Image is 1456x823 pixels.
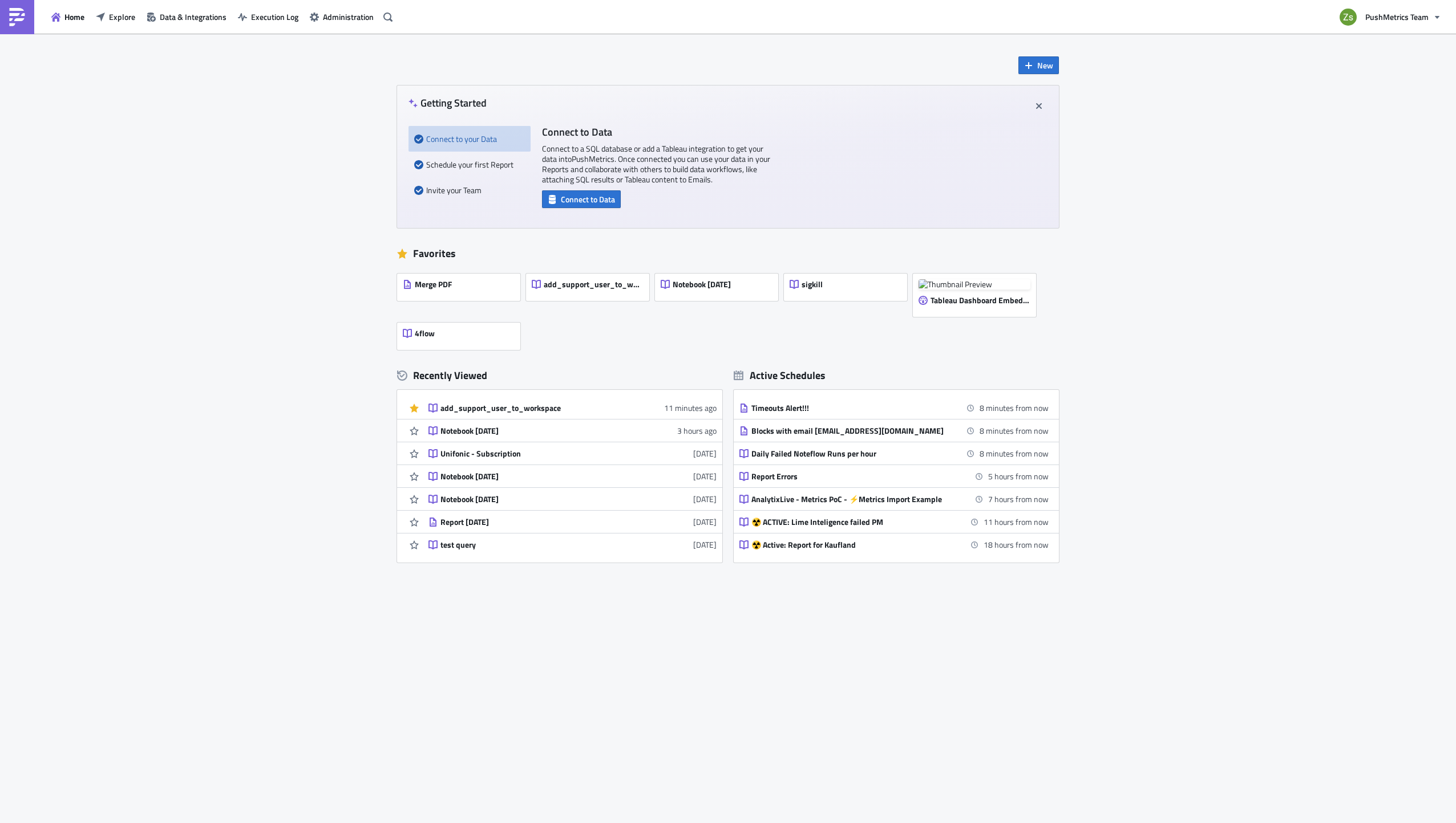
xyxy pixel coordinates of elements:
[414,126,525,152] div: Connect to your Data
[984,539,1049,551] time: 2025-09-30 08:00
[751,540,951,550] div: ☢️ Active: Report for Kaufland
[440,494,640,504] div: Notebook [DATE]
[440,426,640,436] div: Notebook [DATE]
[64,11,84,23] span: Home
[428,511,717,533] a: Report [DATE][DATE]
[734,369,826,382] div: Active Schedules
[397,317,526,350] a: 4flow
[440,540,640,550] div: test query
[440,517,640,527] div: Report [DATE]
[677,425,717,437] time: 2025-09-29T08:13:54Z
[751,517,951,527] div: ☢️ ACTIVE: Lime Inteligence failed PM
[673,279,731,290] span: Notebook [DATE]
[428,465,717,487] a: Notebook [DATE][DATE]
[1018,56,1059,74] button: New
[397,245,1059,262] div: Favorites
[1338,7,1358,27] img: Avatar
[1037,59,1053,71] span: New
[655,268,784,317] a: Notebook [DATE]
[428,488,717,510] a: Notebook [DATE][DATE]
[323,11,374,23] span: Administration
[739,442,1049,465] a: Daily Failed Noteflow Runs per hour8 minutes from now
[90,8,141,26] button: Explore
[802,279,823,290] span: sigkill
[913,268,1042,317] a: Thumbnail PreviewTableau Dashboard Embed [DATE]
[428,533,717,556] a: test query[DATE]
[984,516,1049,528] time: 2025-09-30 01:00
[1365,11,1429,23] span: PushMetrics Team
[980,425,1049,437] time: 2025-09-29 14:00
[693,470,717,482] time: 2025-09-25T14:16:22Z
[440,471,640,482] div: Notebook [DATE]
[141,8,232,26] button: Data & Integrations
[542,192,621,204] a: Connect to Data
[526,268,655,317] a: add_support_user_to_workspace
[414,177,525,203] div: Invite your Team
[440,449,640,459] div: Unifonic - Subscription
[739,533,1049,556] a: ☢️ Active: Report for Kaufland18 hours from now
[397,367,722,384] div: Recently Viewed
[739,465,1049,487] a: Report Errors5 hours from now
[251,11,298,23] span: Execution Log
[784,268,913,317] a: sigkill
[980,447,1049,459] time: 2025-09-29 14:00
[739,488,1049,510] a: AnalytixLive - Metrics PoC - ⚡️Metrics Import Example7 hours from now
[542,144,770,185] p: Connect to a SQL database or add a Tableau integration to get your data into PushMetrics . Once c...
[232,8,304,26] button: Execution Log
[544,279,643,290] span: add_support_user_to_workspace
[931,295,1030,305] span: Tableau Dashboard Embed [DATE]
[109,11,135,23] span: Explore
[8,8,26,26] img: PushMetrics
[664,402,717,414] time: 2025-09-29T10:41:09Z
[739,419,1049,442] a: Blocks with email [EMAIL_ADDRESS][DOMAIN_NAME]8 minutes from now
[415,328,435,339] span: 4flow
[414,152,525,177] div: Schedule your first Report
[1333,5,1447,30] button: PushMetrics Team
[440,403,640,413] div: add_support_user_to_workspace
[751,471,951,482] div: Report Errors
[542,126,770,138] h4: Connect to Data
[919,279,1030,290] img: Thumbnail Preview
[304,8,379,26] button: Administration
[751,403,951,413] div: Timeouts Alert!!!
[428,419,717,442] a: Notebook [DATE]3 hours ago
[428,442,717,465] a: Unifonic - Subscription[DATE]
[160,11,227,23] span: Data & Integrations
[693,493,717,505] time: 2025-09-23T07:07:49Z
[751,494,951,504] div: AnalytixLive - Metrics PoC - ⚡️Metrics Import Example
[693,447,717,459] time: 2025-09-26T06:43:03Z
[739,397,1049,419] a: Timeouts Alert!!!8 minutes from now
[988,470,1049,482] time: 2025-09-29 19:00
[409,97,487,109] h4: Getting Started
[980,402,1049,414] time: 2025-09-29 14:00
[739,511,1049,533] a: ☢️ ACTIVE: Lime Inteligence failed PM11 hours from now
[988,493,1049,505] time: 2025-09-29 21:00
[693,516,717,528] time: 2025-09-22T13:01:02Z
[751,426,951,436] div: Blocks with email [EMAIL_ADDRESS][DOMAIN_NAME]
[693,539,717,551] time: 2025-09-22T11:06:43Z
[415,279,452,290] span: Merge PDF
[397,268,526,317] a: Merge PDF
[751,449,951,459] div: Daily Failed Noteflow Runs per hour
[561,193,615,205] span: Connect to Data
[46,8,90,26] button: Home
[542,190,621,208] button: Connect to Data
[428,397,717,419] a: add_support_user_to_workspace11 minutes ago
